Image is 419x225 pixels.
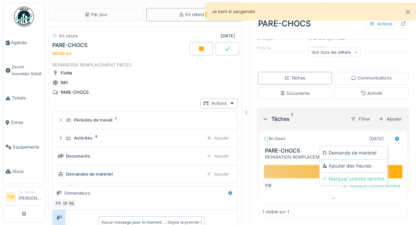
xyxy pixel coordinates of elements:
[203,133,232,143] div: Ajouter
[291,115,293,123] sup: 1
[13,144,42,150] span: Équipements
[12,95,42,101] span: Tickets
[321,161,386,171] div: Ajouter des heures
[308,47,361,57] div: Voir tous les détails
[52,51,71,56] div: 00:00:42
[18,190,42,195] div: Technicien
[52,42,87,48] div: PARE-CHOCS
[52,62,238,68] div: REPARATION REMPLACEMENT PIECES
[12,64,42,76] span: Ouvrir nouveau ticket
[74,135,92,141] div: Activités
[61,89,89,95] div: PARE-CHOCS
[203,151,232,161] div: Ajouter
[361,90,382,96] div: Activité
[264,181,273,191] div: FW
[55,114,235,127] summary: Périodes de travail1
[200,98,238,108] div: Actions
[376,115,404,124] div: Ajouter
[59,33,78,39] div: En cours
[265,154,404,160] div: REPARATION REMPLACEMENT PIECES
[185,12,210,17] span: En retard
[351,75,392,81] div: Communications
[66,153,90,159] div: Documents
[61,70,72,76] div: Flotte
[262,209,289,215] div: 1 visible sur 1
[18,190,42,204] li: [PERSON_NAME]
[55,168,235,180] summary: Demandes de matérielAjouter
[11,119,42,126] span: Zones
[264,136,285,142] div: En cours
[400,3,415,21] button: Close
[12,168,42,175] span: Stock
[6,192,16,202] li: FW
[61,199,70,208] div: GB
[205,11,210,18] span: 1
[321,148,386,158] div: Demande de matériel
[340,181,403,190] div: Marquer comme terminé
[66,171,113,177] div: Demandes de matériel
[284,75,305,81] div: Tâches
[203,169,232,179] div: Ajouter
[265,148,404,154] h3: PARE-CHOCS
[321,174,386,184] div: Marquer comme terminé
[61,79,68,86] div: 981
[67,199,77,208] div: ML
[14,7,34,27] img: Badge_color-CXgf-gQk.svg
[54,199,63,208] div: FW
[55,150,235,162] summary: DocumentsAjouter
[85,11,107,18] div: Par jour
[262,115,345,123] div: Tâches
[206,3,416,20] div: Je bent al aangemeld.
[55,132,235,144] summary: Activités3Ajouter
[280,90,310,96] div: Documents
[366,19,396,29] div: Actions
[369,136,384,142] div: [DATE]
[264,165,403,179] div: Stop
[348,114,373,124] div: Filtrer
[11,39,42,46] span: Agenda
[221,33,235,39] div: [DATE]
[74,117,112,123] div: Périodes de travail
[64,190,90,196] div: Demandeurs
[255,15,411,32] div: PARE-CHOCS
